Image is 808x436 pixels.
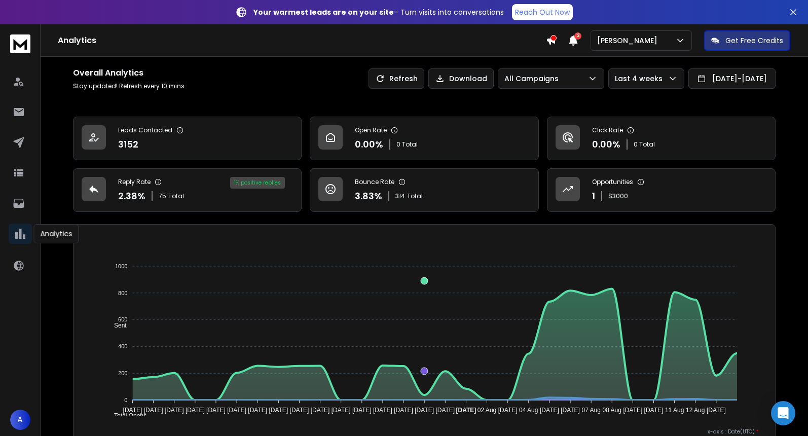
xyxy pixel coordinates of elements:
p: Stay updated! Refresh every 10 mins. [73,82,186,90]
tspan: [DATE] [415,407,434,414]
tspan: [DATE] [456,407,476,414]
a: Opportunities1$3000 [547,168,776,212]
span: Sent [106,322,127,329]
p: – Turn visits into conversations [253,7,504,17]
span: 75 [159,192,166,200]
p: 0 Total [396,140,418,149]
tspan: 1000 [115,263,127,269]
a: Click Rate0.00%0 Total [547,117,776,160]
tspan: 400 [118,343,127,349]
button: Download [428,68,494,89]
tspan: [DATE] [561,407,580,414]
tspan: 11 Aug [665,407,684,414]
p: All Campaigns [504,74,563,84]
strong: Your warmest leads are on your site [253,7,394,17]
tspan: [DATE] [165,407,184,414]
p: [PERSON_NAME] [597,35,662,46]
tspan: [DATE] [227,407,246,414]
p: 0.00 % [592,137,620,152]
p: Last 4 weeks [615,74,667,84]
tspan: 07 Aug [581,407,600,414]
tspan: [DATE] [352,407,372,414]
p: Leads Contacted [118,126,172,134]
p: Bounce Rate [355,178,394,186]
p: Get Free Credits [725,35,783,46]
p: Click Rate [592,126,623,134]
p: 0.00 % [355,137,383,152]
p: 3.83 % [355,189,382,203]
span: 314 [395,192,405,200]
p: 1 [592,189,595,203]
p: 3152 [118,137,138,152]
p: Open Rate [355,126,387,134]
p: Opportunities [592,178,633,186]
button: A [10,410,30,430]
tspan: 600 [118,316,127,322]
h1: Analytics [58,34,546,47]
p: 0 Total [634,140,655,149]
a: Reach Out Now [512,4,573,20]
span: Total [407,192,423,200]
tspan: [DATE] [311,407,330,414]
tspan: [DATE] [540,407,559,414]
p: $ 3000 [608,192,628,200]
a: Open Rate0.00%0 Total [310,117,538,160]
tspan: [DATE] [248,407,267,414]
tspan: 800 [118,290,127,296]
img: logo [10,34,30,53]
h1: Overall Analytics [73,67,186,79]
tspan: [DATE] [623,407,643,414]
tspan: 02 Aug [478,407,496,414]
tspan: [DATE] [373,407,392,414]
p: Download [449,74,487,84]
div: 1 % positive replies [230,177,285,189]
tspan: [DATE] [144,407,163,414]
tspan: 200 [118,370,127,376]
tspan: 04 Aug [519,407,538,414]
tspan: [DATE] [123,407,142,414]
span: Total [168,192,184,200]
button: [DATE]-[DATE] [688,68,776,89]
tspan: [DATE] [206,407,226,414]
tspan: 0 [124,397,127,403]
button: Refresh [369,68,424,89]
div: Open Intercom Messenger [771,401,795,425]
tspan: [DATE] [435,407,455,414]
a: Reply Rate2.38%75Total1% positive replies [73,168,302,212]
div: Analytics [34,224,79,243]
a: Leads Contacted3152 [73,117,302,160]
p: Refresh [389,74,418,84]
tspan: [DATE] [290,407,309,414]
tspan: 12 Aug [686,407,705,414]
span: 2 [574,32,581,40]
tspan: [DATE] [269,407,288,414]
tspan: [DATE] [707,407,726,414]
tspan: [DATE] [186,407,205,414]
p: Reach Out Now [515,7,570,17]
button: Get Free Credits [704,30,790,51]
p: 2.38 % [118,189,145,203]
tspan: [DATE] [498,407,518,414]
tspan: 08 Aug [603,407,621,414]
p: Reply Rate [118,178,151,186]
tspan: [DATE] [644,407,664,414]
p: x-axis : Date(UTC) [90,428,759,435]
span: Total Opens [106,412,146,419]
tspan: [DATE] [332,407,351,414]
a: Bounce Rate3.83%314Total [310,168,538,212]
tspan: [DATE] [394,407,413,414]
